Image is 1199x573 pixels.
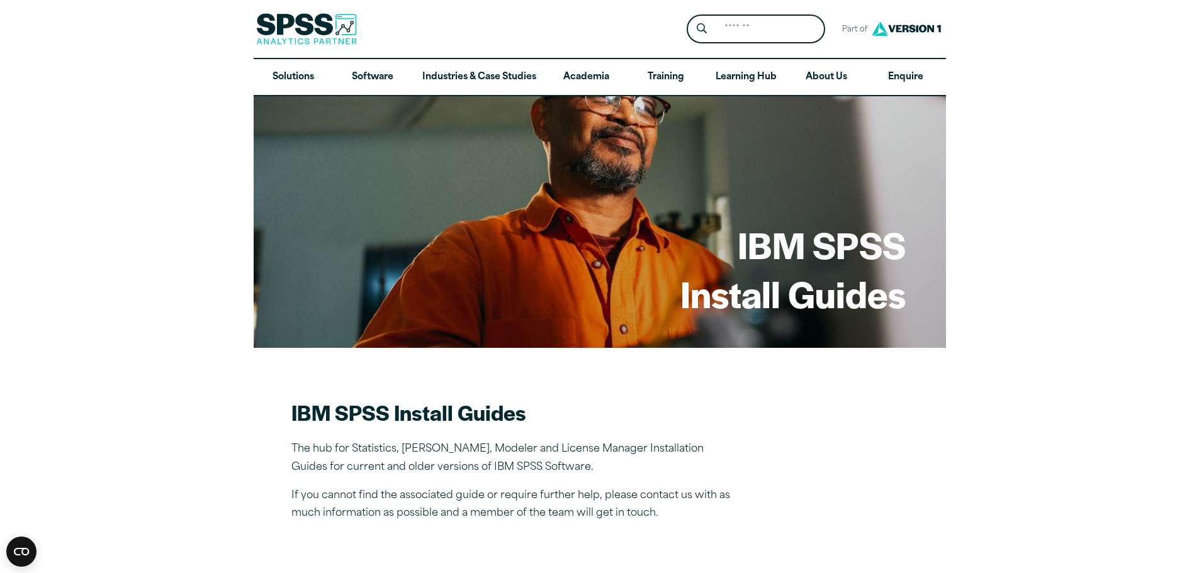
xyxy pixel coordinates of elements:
[835,21,869,39] span: Part of
[626,59,705,96] a: Training
[697,23,707,34] svg: Search magnifying glass icon
[291,398,732,426] h2: IBM SPSS Install Guides
[787,59,866,96] a: About Us
[291,440,732,477] p: The hub for Statistics, [PERSON_NAME], Modeler and License Manager Installation Guides for curren...
[254,59,946,96] nav: Desktop version of site main menu
[866,59,945,96] a: Enquire
[254,59,333,96] a: Solutions
[412,59,546,96] a: Industries & Case Studies
[680,220,906,318] h1: IBM SPSS Install Guides
[690,18,713,41] button: Search magnifying glass icon
[333,59,412,96] a: Software
[687,14,825,44] form: Site Header Search Form
[546,59,626,96] a: Academia
[706,59,787,96] a: Learning Hub
[291,487,732,523] p: If you cannot find the associated guide or require further help, please contact us with as much i...
[6,537,37,567] button: Open CMP widget
[256,13,357,45] img: SPSS Analytics Partner
[869,17,944,40] img: Version1 Logo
